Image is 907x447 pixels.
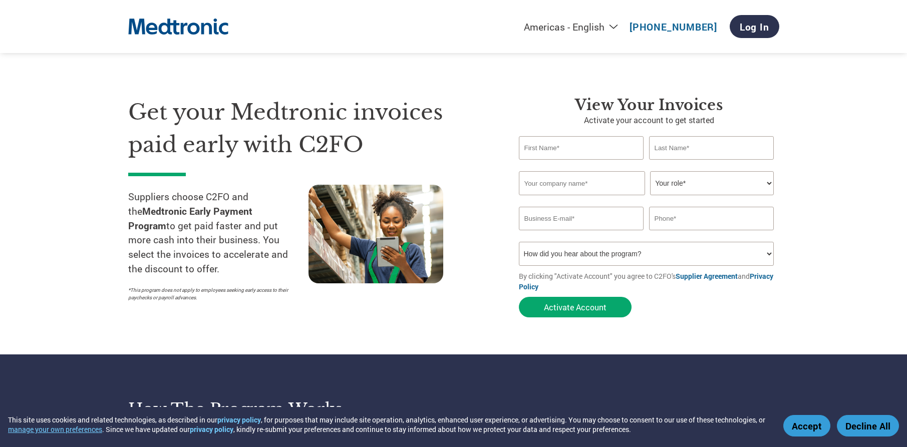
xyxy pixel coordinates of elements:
p: Activate your account to get started [519,114,779,126]
div: Inavlid Phone Number [649,231,774,238]
select: Title/Role [650,171,774,195]
p: By clicking "Activate Account" you agree to C2FO's and [519,271,779,292]
a: [PHONE_NUMBER] [630,21,717,33]
button: Decline All [837,415,899,436]
a: Privacy Policy [519,271,773,291]
input: Your company name* [519,171,645,195]
input: Phone* [649,207,774,230]
div: Invalid last name or last name is too long [649,161,774,167]
button: manage your own preferences [8,424,102,434]
input: Invalid Email format [519,207,644,230]
h3: View Your Invoices [519,96,779,114]
input: Last Name* [649,136,774,160]
div: This site uses cookies and related technologies, as described in our , for purposes that may incl... [8,415,769,434]
a: Supplier Agreement [676,271,738,281]
img: supply chain worker [309,185,443,283]
input: First Name* [519,136,644,160]
p: *This program does not apply to employees seeking early access to their paychecks or payroll adva... [128,286,298,301]
a: privacy policy [217,415,261,424]
p: Suppliers choose C2FO and the to get paid faster and put more cash into their business. You selec... [128,190,309,276]
h1: Get your Medtronic invoices paid early with C2FO [128,96,489,161]
h3: How the program works [128,399,441,419]
div: Invalid first name or first name is too long [519,161,644,167]
a: privacy policy [190,424,233,434]
img: Medtronic [128,13,228,41]
div: Inavlid Email Address [519,231,644,238]
strong: Medtronic Early Payment Program [128,205,252,232]
a: Log In [730,15,779,38]
div: Invalid company name or company name is too long [519,196,774,203]
button: Activate Account [519,297,632,317]
button: Accept [783,415,830,436]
